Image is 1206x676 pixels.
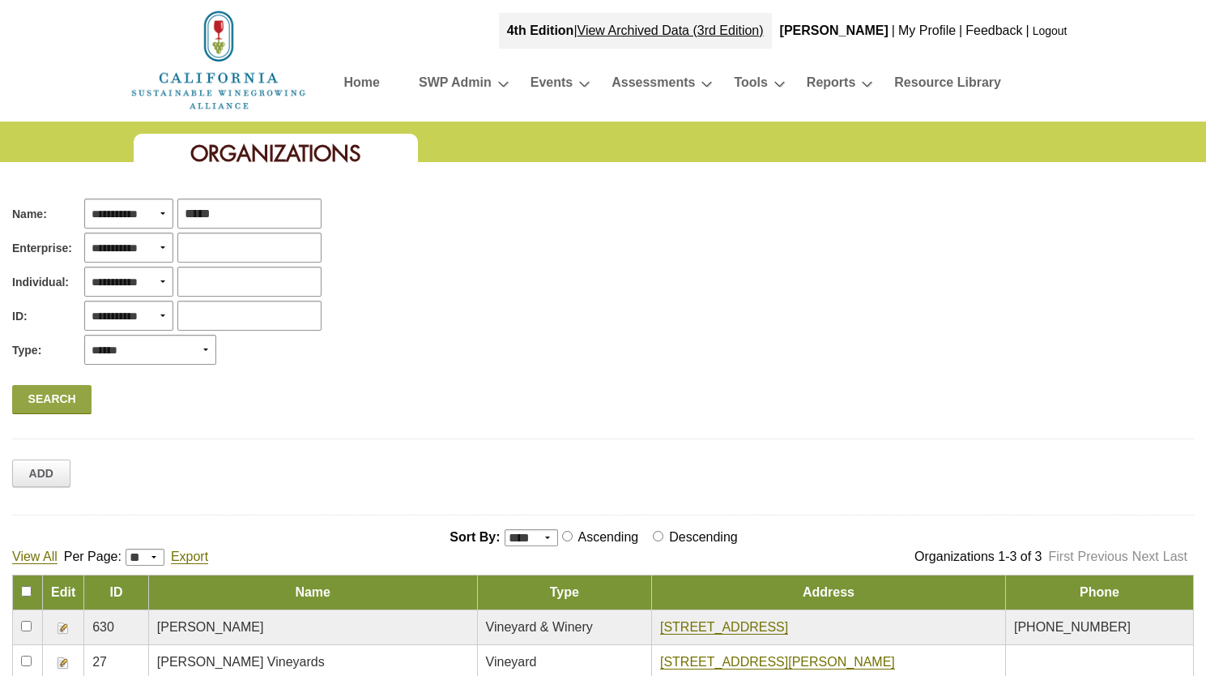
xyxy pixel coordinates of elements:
span: 27 [92,655,107,669]
td: Address [651,575,1005,610]
a: Reports [807,71,855,100]
a: Add [12,460,70,487]
a: Assessments [612,71,695,100]
img: Edit [57,622,70,635]
span: Organizations [190,139,361,168]
a: Next [1132,550,1159,563]
a: Events [531,71,573,100]
a: [STREET_ADDRESS] [660,620,788,635]
img: Edit [57,657,70,670]
span: Sort By: [450,530,500,544]
td: [PERSON_NAME] [148,610,477,645]
span: Name: [12,206,47,223]
span: Enterprise: [12,240,72,257]
td: Phone [1005,575,1193,610]
a: My Profile [898,24,956,37]
a: Home [344,71,380,100]
a: Resource Library [894,71,1001,100]
span: Vineyard & Winery [486,620,593,634]
a: View All [12,550,58,564]
a: Home [130,52,308,66]
span: Per Page: [64,550,121,563]
a: Feedback [965,24,1022,37]
label: Descending [666,530,744,544]
a: Export [171,550,208,564]
a: Last [1163,550,1187,563]
span: Organizations 1-3 of 3 [914,550,1042,563]
strong: 4th Edition [507,24,574,37]
a: Tools [734,71,767,100]
a: SWP Admin [419,71,492,100]
span: 630 [92,620,114,634]
a: View Archived Data (3rd Edition) [577,24,764,37]
label: Ascending [575,530,646,544]
span: [PHONE_NUMBER] [1014,620,1131,634]
div: | [1025,13,1031,49]
span: Individual: [12,274,69,291]
a: First [1048,550,1073,563]
a: Previous [1078,550,1128,563]
a: [STREET_ADDRESS][PERSON_NAME] [660,655,895,670]
a: Logout [1033,24,1068,37]
a: Search [12,385,92,414]
td: Edit [43,575,84,610]
td: ID [84,575,149,610]
td: Type [477,575,651,610]
b: [PERSON_NAME] [780,24,889,37]
td: Name [148,575,477,610]
span: Type: [12,342,41,359]
img: logo_cswa2x.png [130,8,308,112]
span: Vineyard [486,655,537,669]
div: | [499,13,772,49]
div: | [890,13,897,49]
div: | [957,13,964,49]
span: ID: [12,308,28,325]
